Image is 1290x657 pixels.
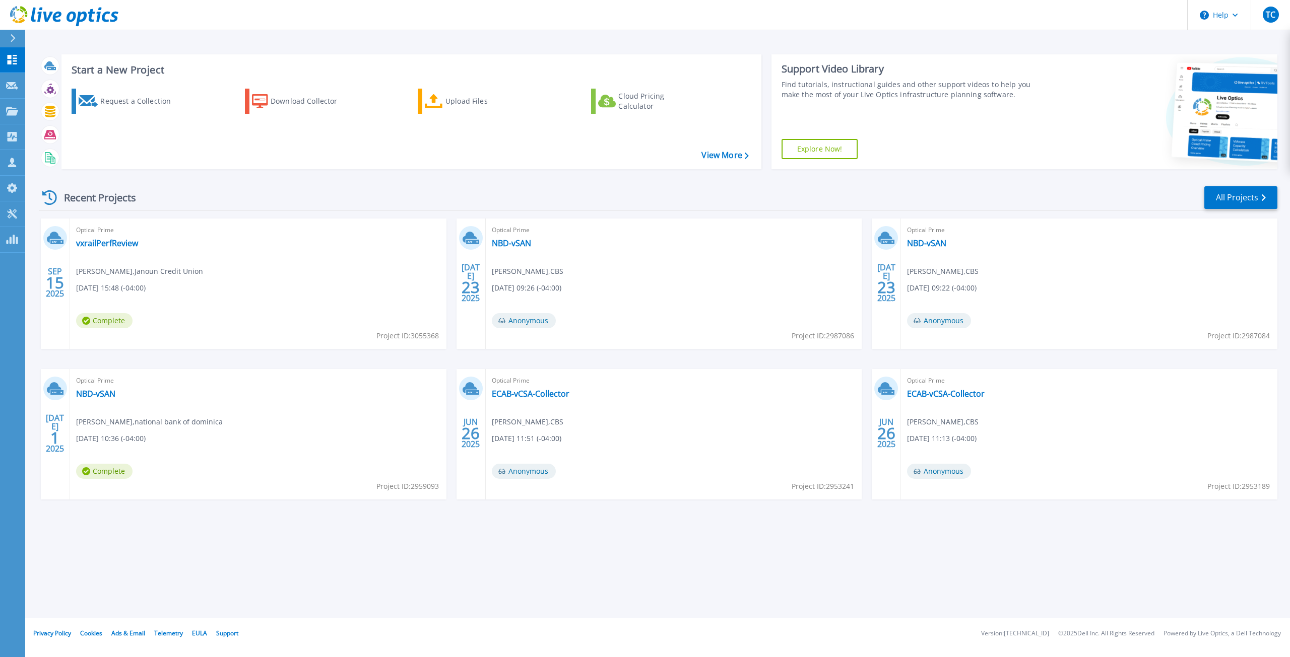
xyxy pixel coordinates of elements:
[492,389,569,399] a: ECAB-vCSA-Collector
[76,416,223,427] span: [PERSON_NAME] , national bank of dominica
[76,238,138,248] a: vxrailPerfReview
[907,225,1271,236] span: Optical Prime
[1207,330,1270,341] span: Project ID: 2987084
[72,64,748,76] h3: Start a New Project
[618,91,699,111] div: Cloud Pricing Calculator
[50,433,59,442] span: 1
[46,278,64,287] span: 15
[591,89,703,114] a: Cloud Pricing Calculator
[907,375,1271,386] span: Optical Prime
[154,629,183,637] a: Telemetry
[907,389,985,399] a: ECAB-vCSA-Collector
[1058,630,1154,637] li: © 2025 Dell Inc. All Rights Reserved
[76,375,440,386] span: Optical Prime
[462,283,480,291] span: 23
[782,62,1043,76] div: Support Video Library
[782,139,858,159] a: Explore Now!
[492,238,531,248] a: NBD-vSAN
[877,264,896,301] div: [DATE] 2025
[492,433,561,444] span: [DATE] 11:51 (-04:00)
[45,415,64,452] div: [DATE] 2025
[462,429,480,437] span: 26
[45,264,64,301] div: SEP 2025
[76,282,146,294] span: [DATE] 15:48 (-04:00)
[792,481,854,492] span: Project ID: 2953241
[76,433,146,444] span: [DATE] 10:36 (-04:00)
[76,313,133,328] span: Complete
[492,416,563,427] span: [PERSON_NAME] , CBS
[907,464,971,479] span: Anonymous
[39,185,150,210] div: Recent Projects
[445,91,526,111] div: Upload Files
[1266,11,1275,19] span: TC
[492,225,856,236] span: Optical Prime
[418,89,530,114] a: Upload Files
[376,481,439,492] span: Project ID: 2959093
[907,238,946,248] a: NBD-vSAN
[461,415,480,452] div: JUN 2025
[100,91,181,111] div: Request a Collection
[111,629,145,637] a: Ads & Email
[245,89,357,114] a: Download Collector
[877,283,895,291] span: 23
[492,282,561,294] span: [DATE] 09:26 (-04:00)
[492,266,563,277] span: [PERSON_NAME] , CBS
[192,629,207,637] a: EULA
[1207,481,1270,492] span: Project ID: 2953189
[376,330,439,341] span: Project ID: 3055368
[271,91,351,111] div: Download Collector
[907,416,979,427] span: [PERSON_NAME] , CBS
[907,433,977,444] span: [DATE] 11:13 (-04:00)
[492,375,856,386] span: Optical Prime
[76,266,203,277] span: [PERSON_NAME] , Janoun Credit Union
[981,630,1049,637] li: Version: [TECHNICAL_ID]
[216,629,238,637] a: Support
[33,629,71,637] a: Privacy Policy
[461,264,480,301] div: [DATE] 2025
[877,415,896,452] div: JUN 2025
[80,629,102,637] a: Cookies
[76,225,440,236] span: Optical Prime
[492,464,556,479] span: Anonymous
[907,313,971,328] span: Anonymous
[907,282,977,294] span: [DATE] 09:22 (-04:00)
[907,266,979,277] span: [PERSON_NAME] , CBS
[701,151,748,160] a: View More
[76,389,115,399] a: NBD-vSAN
[1164,630,1281,637] li: Powered by Live Optics, a Dell Technology
[492,313,556,328] span: Anonymous
[72,89,184,114] a: Request a Collection
[877,429,895,437] span: 26
[782,80,1043,100] div: Find tutorials, instructional guides and other support videos to help you make the most of your L...
[792,330,854,341] span: Project ID: 2987086
[76,464,133,479] span: Complete
[1204,186,1277,209] a: All Projects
